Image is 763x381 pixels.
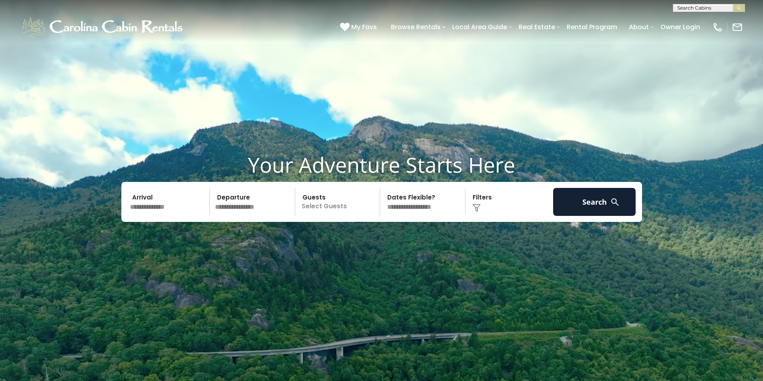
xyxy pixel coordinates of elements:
[610,197,620,207] img: search-regular-white.png
[563,20,621,34] a: Rental Program
[448,20,511,34] a: Local Area Guide
[712,22,723,33] img: phone-regular-white.png
[20,15,186,39] img: White-1-1-2.png
[340,22,379,32] a: My Favs
[473,204,481,212] img: filter--v1.png
[298,188,380,216] p: Select Guests
[351,22,377,32] span: My Favs
[732,22,743,33] img: mail-regular-white.png
[6,152,757,177] h1: Your Adventure Starts Here
[553,188,636,216] button: Search
[656,20,704,34] a: Owner Login
[625,20,653,34] a: About
[515,20,559,34] a: Real Estate
[387,20,445,34] a: Browse Rentals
